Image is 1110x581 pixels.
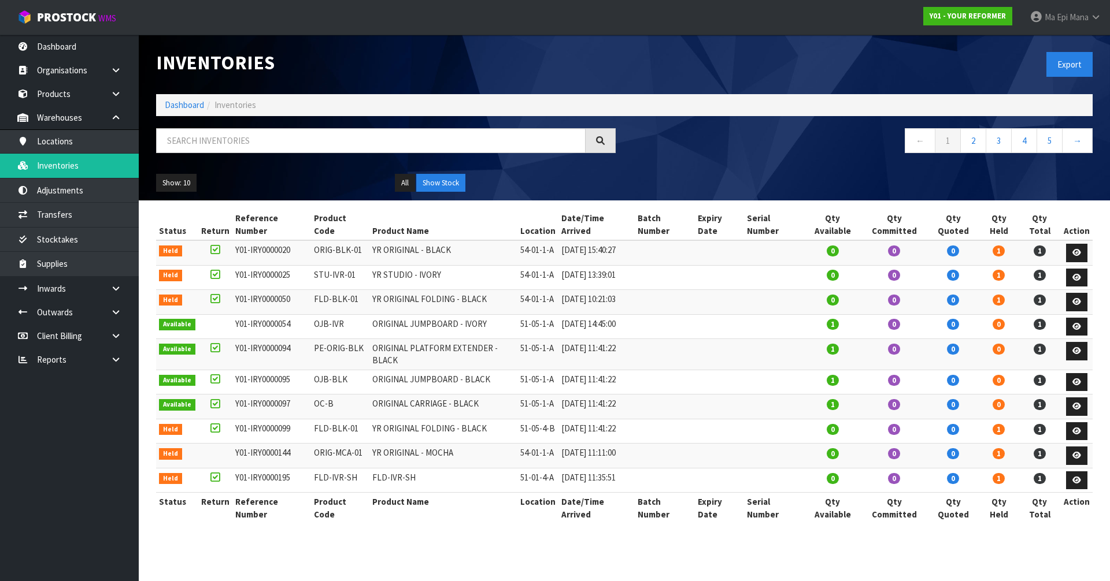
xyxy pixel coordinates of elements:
[888,399,900,410] span: 0
[159,245,182,257] span: Held
[1034,448,1046,459] span: 1
[927,493,979,523] th: Qty Quoted
[888,424,900,435] span: 0
[311,314,369,339] td: OJB-IVR
[1070,12,1089,23] span: Mana
[744,493,804,523] th: Serial Number
[517,339,558,370] td: 51-05-1-A
[369,468,517,493] td: FLD-IVR-SH
[159,319,195,330] span: Available
[159,448,182,460] span: Held
[1046,52,1093,77] button: Export
[993,295,1005,306] span: 1
[558,444,635,468] td: [DATE] 11:11:00
[517,314,558,339] td: 51-05-1-A
[827,399,839,410] span: 1
[558,370,635,394] td: [DATE] 11:41:22
[311,394,369,419] td: OC-B
[947,344,959,355] span: 0
[232,370,311,394] td: Y01-IRY0000095
[888,448,900,459] span: 0
[947,399,959,410] span: 0
[947,295,959,306] span: 0
[311,339,369,370] td: PE-ORIG-BLK
[993,375,1005,386] span: 0
[311,290,369,315] td: FLD-BLK-01
[17,10,32,24] img: cube-alt.png
[993,448,1005,459] span: 1
[827,245,839,256] span: 0
[960,128,986,153] a: 2
[947,473,959,484] span: 0
[1011,128,1037,153] a: 4
[558,240,635,265] td: [DATE] 15:40:27
[369,493,517,523] th: Product Name
[827,344,839,355] span: 1
[214,99,256,110] span: Inventories
[311,419,369,444] td: FLD-BLK-01
[159,375,195,386] span: Available
[98,13,116,24] small: WMS
[1034,295,1046,306] span: 1
[311,468,369,493] td: FLD-IVR-SH
[232,493,311,523] th: Reference Number
[232,394,311,419] td: Y01-IRY0000097
[311,265,369,290] td: STU-IVR-01
[1034,245,1046,256] span: 1
[517,394,558,419] td: 51-05-1-A
[517,290,558,315] td: 54-01-1-A
[947,319,959,330] span: 0
[923,7,1012,25] a: Y01 - YOUR REFORMER
[156,52,616,73] h1: Inventories
[369,209,517,240] th: Product Name
[993,344,1005,355] span: 0
[232,240,311,265] td: Y01-IRY0000020
[558,419,635,444] td: [DATE] 11:41:22
[232,419,311,444] td: Y01-IRY0000099
[804,493,861,523] th: Qty Available
[232,444,311,468] td: Y01-IRY0000144
[558,339,635,370] td: [DATE] 11:41:22
[1019,493,1061,523] th: Qty Total
[888,375,900,386] span: 0
[947,270,959,281] span: 0
[369,370,517,394] td: ORIGINAL JUMPBOARD - BLACK
[369,240,517,265] td: YR ORIGINAL - BLACK
[558,290,635,315] td: [DATE] 10:21:03
[827,424,839,435] span: 0
[905,128,935,153] a: ←
[311,209,369,240] th: Product Code
[633,128,1093,157] nav: Page navigation
[1037,128,1063,153] a: 5
[827,270,839,281] span: 0
[930,11,1006,21] strong: Y01 - YOUR REFORMER
[558,394,635,419] td: [DATE] 11:41:22
[311,240,369,265] td: ORIG-BLK-01
[1034,473,1046,484] span: 1
[517,240,558,265] td: 54-01-1-A
[369,290,517,315] td: YR ORIGINAL FOLDING - BLACK
[947,245,959,256] span: 0
[1034,399,1046,410] span: 1
[369,339,517,370] td: ORIGINAL PLATFORM EXTENDER - BLACK
[369,444,517,468] td: YR ORIGINAL - MOCHA
[827,319,839,330] span: 1
[517,265,558,290] td: 54-01-1-A
[1062,128,1093,153] a: →
[1034,319,1046,330] span: 1
[558,314,635,339] td: [DATE] 14:45:00
[232,468,311,493] td: Y01-IRY0000195
[159,295,182,306] span: Held
[165,99,204,110] a: Dashboard
[369,419,517,444] td: YR ORIGINAL FOLDING - BLACK
[695,493,744,523] th: Expiry Date
[827,375,839,386] span: 1
[517,493,558,523] th: Location
[979,209,1019,240] th: Qty Held
[1061,209,1093,240] th: Action
[517,444,558,468] td: 54-01-1-A
[159,424,182,435] span: Held
[198,209,232,240] th: Return
[156,493,198,523] th: Status
[993,245,1005,256] span: 1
